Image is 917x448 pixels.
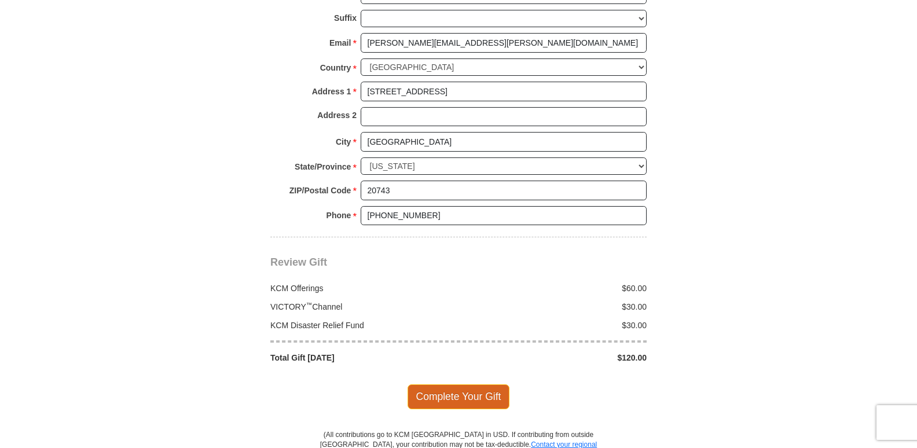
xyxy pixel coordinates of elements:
strong: ZIP/Postal Code [289,182,351,199]
span: Review Gift [270,256,327,268]
div: Total Gift [DATE] [265,352,459,363]
div: $30.00 [458,320,653,331]
strong: Suffix [334,10,357,26]
strong: Country [320,60,351,76]
sup: ™ [306,301,313,308]
div: VICTORY Channel [265,301,459,313]
strong: Email [329,35,351,51]
div: $120.00 [458,352,653,363]
strong: State/Province [295,159,351,175]
div: KCM Offerings [265,282,459,294]
div: KCM Disaster Relief Fund [265,320,459,331]
strong: City [336,134,351,150]
div: $60.00 [458,282,653,294]
strong: Address 1 [312,83,351,100]
span: Complete Your Gift [408,384,510,409]
strong: Address 2 [317,107,357,123]
strong: Phone [327,207,351,223]
div: $30.00 [458,301,653,313]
